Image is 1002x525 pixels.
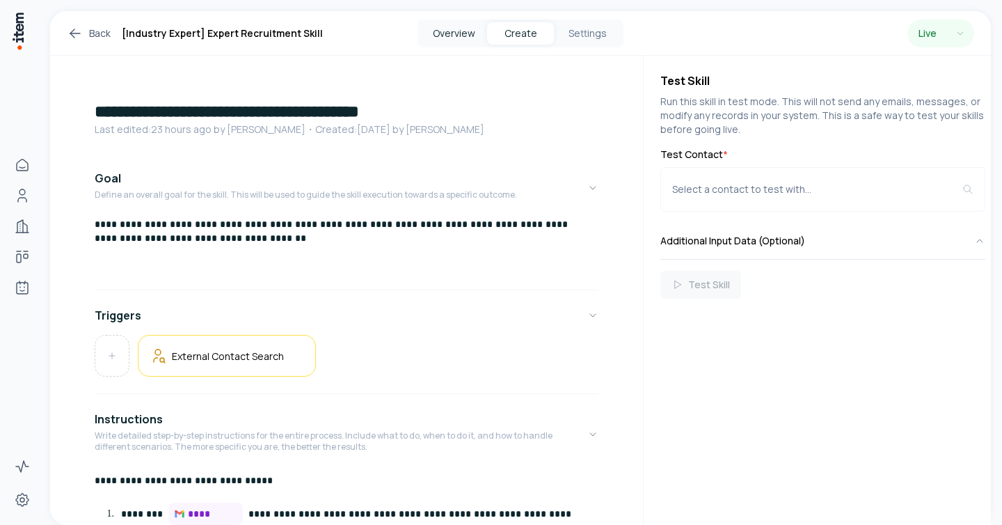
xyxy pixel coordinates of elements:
[8,453,36,480] a: Activity
[660,72,985,89] h4: Test Skill
[67,25,111,42] a: Back
[95,189,517,201] p: Define an overall goal for the skill. This will be used to guide the skill execution towards a sp...
[8,486,36,514] a: Settings
[8,243,36,271] a: Deals
[420,22,487,45] button: Overview
[8,151,36,179] a: Home
[554,22,621,45] button: Settings
[660,223,985,259] button: Additional Input Data (Optional)
[95,170,121,187] h4: Goal
[672,182,962,196] div: Select a contact to test with...
[660,148,985,162] label: Test Contact
[8,274,36,301] a: Agents
[95,217,598,284] div: GoalDefine an overall goal for the skill. This will be used to guide the skill execution towards ...
[8,212,36,240] a: Companies
[11,11,25,51] img: Item Brain Logo
[95,335,598,388] div: Triggers
[95,411,163,428] h4: Instructions
[95,400,598,469] button: InstructionsWrite detailed step-by-step instructions for the entire process. Include what to do, ...
[660,95,985,136] p: Run this skill in test mode. This will not send any emails, messages, or modify any records in yo...
[8,182,36,210] a: People
[172,350,284,363] h5: External Contact Search
[95,430,587,453] p: Write detailed step-by-step instructions for the entire process. Include what to do, when to do i...
[487,22,554,45] button: Create
[122,25,323,42] h1: [Industry Expert] Expert Recruitment Skill
[95,159,598,217] button: GoalDefine an overall goal for the skill. This will be used to guide the skill execution towards ...
[95,296,598,335] button: Triggers
[95,307,141,324] h4: Triggers
[95,123,598,136] p: Last edited: 23 hours ago by [PERSON_NAME] ・Created: [DATE] by [PERSON_NAME]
